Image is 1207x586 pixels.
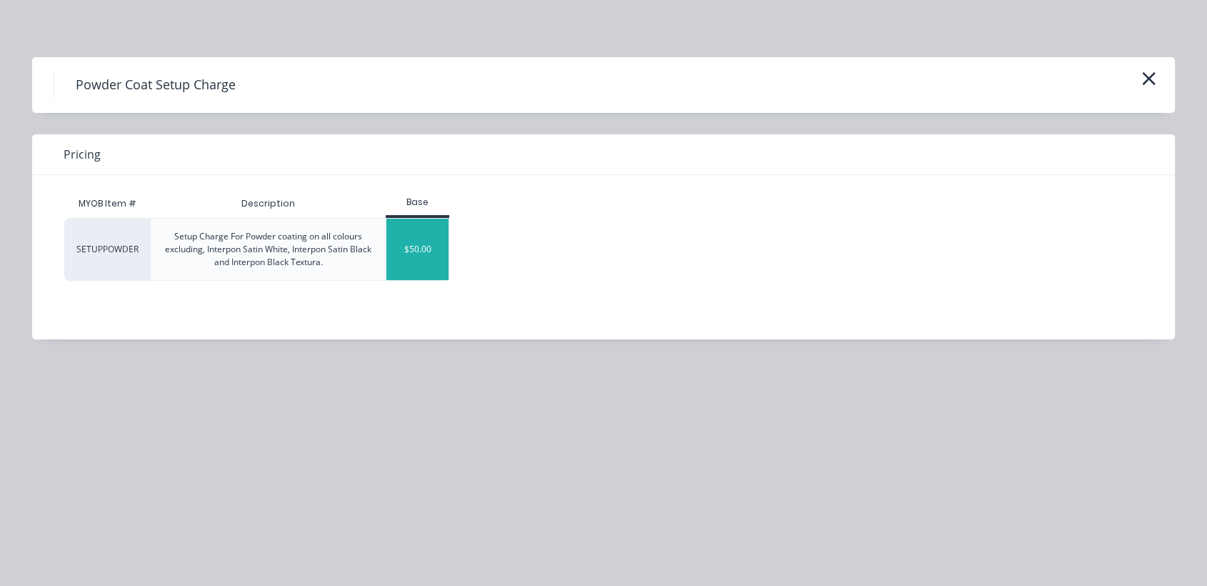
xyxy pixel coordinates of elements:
div: $50.00 [386,219,449,280]
div: Description [230,186,306,222]
div: Base [386,196,449,209]
div: MYOB Item # [64,189,150,218]
div: SETUPPOWDER [64,218,150,281]
div: Setup Charge For Powder coating on all colours excluding, Interpon Satin White, Interpon Satin Bl... [162,230,374,269]
span: Pricing [64,146,101,163]
h4: Powder Coat Setup Charge [54,71,257,99]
